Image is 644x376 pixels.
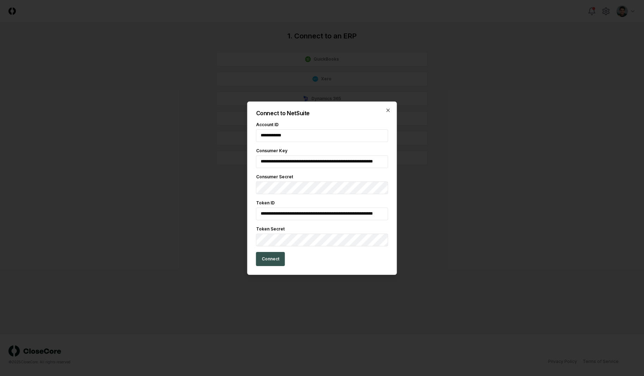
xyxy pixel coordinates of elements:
div: Token ID [256,200,388,206]
div: Consumer Key [256,148,388,154]
button: Connect [256,252,285,266]
div: Account ID [256,122,388,128]
div: Token Secret [256,226,388,232]
h2: Connect to NetSuite [256,110,388,116]
div: Consumer Secret [256,174,388,180]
